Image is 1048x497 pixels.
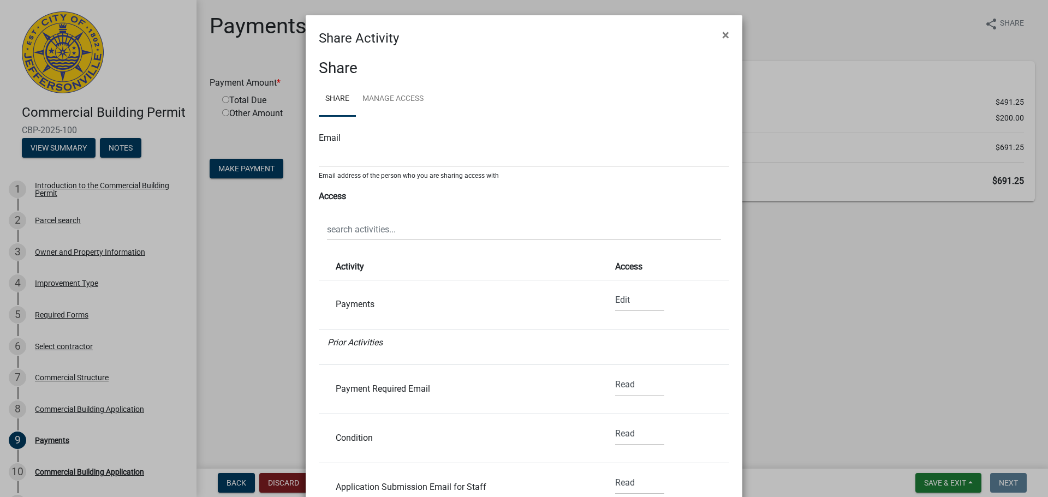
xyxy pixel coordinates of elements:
strong: Access [615,261,642,272]
h4: Share Activity [319,28,399,48]
input: search activities... [327,218,721,241]
div: Payment Required Email [327,385,589,393]
a: Manage Access [356,82,430,117]
h3: Share [319,59,729,77]
button: Close [713,20,738,50]
strong: Activity [336,261,364,272]
div: Condition [327,434,589,442]
div: Payments [327,300,589,309]
span: × [722,27,729,43]
strong: Access [319,191,346,201]
div: Application Submission Email for Staff [327,483,589,492]
i: Prior Activities [327,337,383,348]
div: Email [319,131,729,145]
a: Share [319,82,356,117]
sub: Email address of the person who you are sharing access with [319,172,499,179]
